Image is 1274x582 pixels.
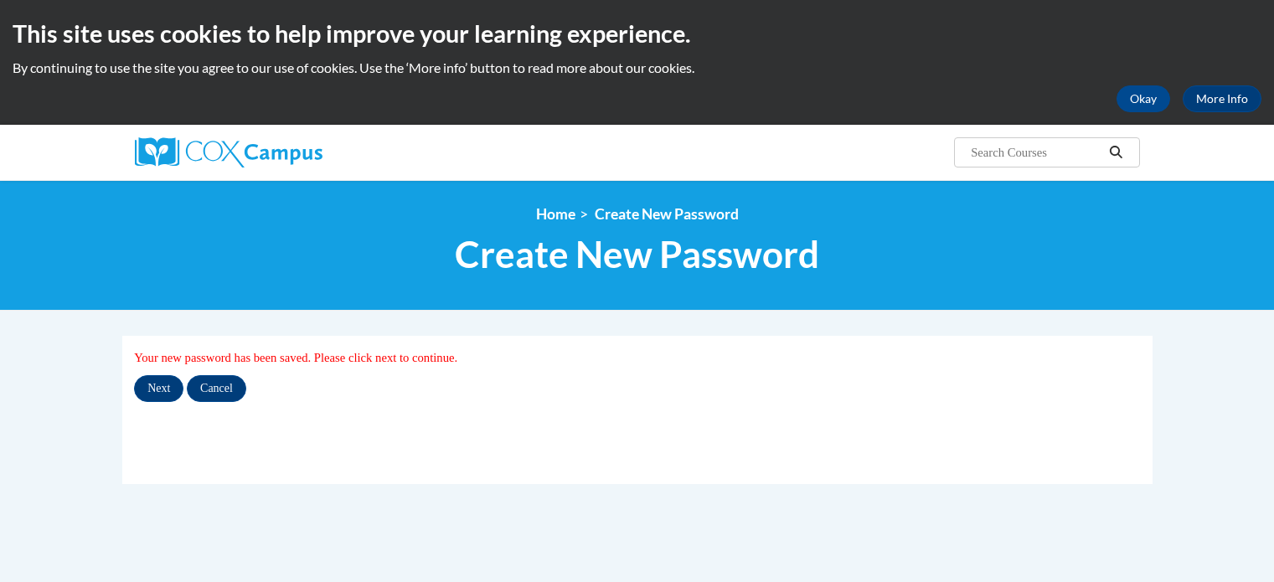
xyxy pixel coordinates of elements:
[969,142,1103,162] input: Search Courses
[13,17,1261,50] h2: This site uses cookies to help improve your learning experience.
[595,205,739,223] span: Create New Password
[1117,85,1170,112] button: Okay
[1183,85,1261,112] a: More Info
[1103,142,1128,162] button: Search
[187,375,246,402] input: Cancel
[536,205,575,223] a: Home
[135,137,322,167] img: Cox Campus
[135,137,453,167] a: Cox Campus
[134,375,183,402] input: Next
[134,351,457,364] span: Your new password has been saved. Please click next to continue.
[13,59,1261,77] p: By continuing to use the site you agree to our use of cookies. Use the ‘More info’ button to read...
[455,232,819,276] span: Create New Password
